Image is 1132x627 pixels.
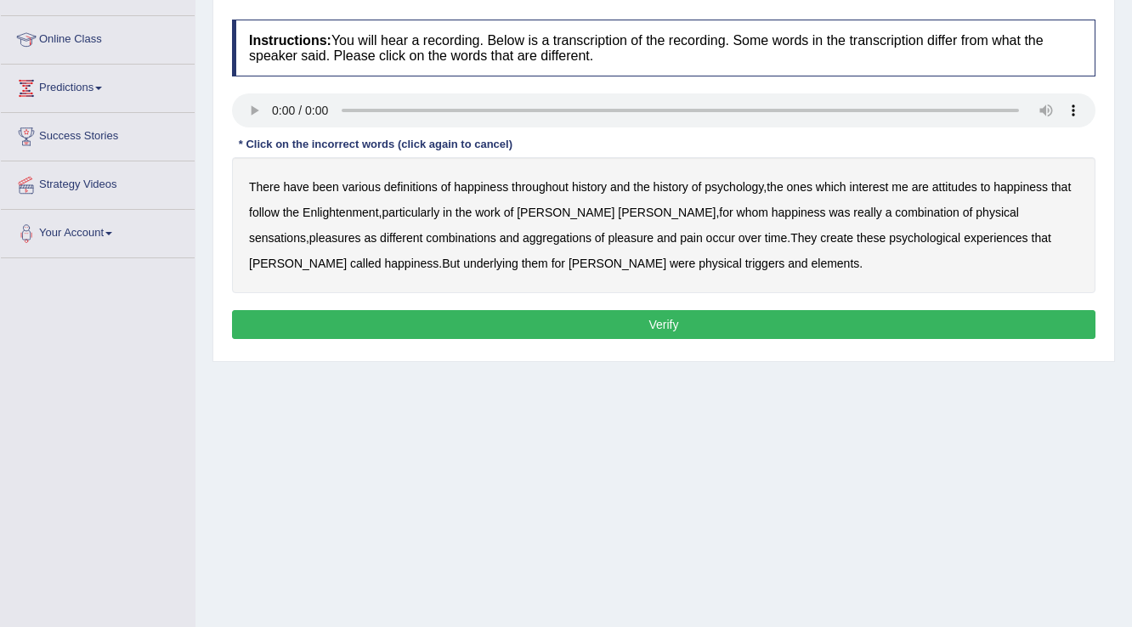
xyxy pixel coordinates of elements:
[232,136,519,152] div: * Click on the incorrect words (click again to cancel)
[790,231,817,245] b: They
[737,206,768,219] b: whom
[380,231,422,245] b: different
[456,206,472,219] b: the
[981,180,991,194] b: to
[441,180,451,194] b: of
[350,257,382,270] b: called
[680,231,702,245] b: pain
[699,257,742,270] b: physical
[889,231,960,245] b: psychological
[692,180,702,194] b: of
[1,65,195,107] a: Predictions
[767,180,783,194] b: the
[522,257,548,270] b: them
[963,206,973,219] b: of
[426,231,496,245] b: combinations
[772,206,826,219] b: happiness
[517,206,614,219] b: [PERSON_NAME]
[618,206,716,219] b: [PERSON_NAME]
[816,180,846,194] b: which
[463,257,518,270] b: underlying
[1051,180,1071,194] b: that
[745,257,785,270] b: triggers
[572,180,607,194] b: history
[993,180,1048,194] b: happiness
[569,257,666,270] b: [PERSON_NAME]
[249,206,280,219] b: follow
[504,206,514,219] b: of
[249,33,331,48] b: Instructions:
[654,180,688,194] b: history
[303,206,379,219] b: Enlightenment
[976,206,1019,219] b: physical
[313,180,339,194] b: been
[232,20,1095,76] h4: You will hear a recording. Below is a transcription of the recording. Some words in the transcrip...
[595,231,605,245] b: of
[932,180,977,194] b: attitudes
[249,231,306,245] b: sensations
[1,113,195,155] a: Success Stories
[964,231,1028,245] b: experiences
[610,180,630,194] b: and
[1,210,195,252] a: Your Account
[895,206,959,219] b: combination
[886,206,892,219] b: a
[608,231,654,245] b: pleasure
[787,180,812,194] b: ones
[442,257,460,270] b: But
[853,206,881,219] b: really
[500,231,519,245] b: and
[384,180,438,194] b: definitions
[382,206,439,219] b: particularly
[739,231,761,245] b: over
[891,180,908,194] b: me
[829,206,851,219] b: was
[512,180,569,194] b: throughout
[283,180,308,194] b: have
[765,231,787,245] b: time
[633,180,649,194] b: the
[719,206,733,219] b: for
[1032,231,1051,245] b: that
[443,206,452,219] b: in
[705,180,763,194] b: psychology
[475,206,501,219] b: work
[788,257,807,270] b: and
[309,231,361,245] b: pleasures
[1,161,195,204] a: Strategy Videos
[364,231,376,245] b: as
[249,180,280,194] b: There
[850,180,889,194] b: interest
[249,257,347,270] b: [PERSON_NAME]
[811,257,859,270] b: elements
[552,257,565,270] b: for
[232,157,1095,293] div: , , , , . . .
[523,231,591,245] b: aggregations
[283,206,299,219] b: the
[1,16,195,59] a: Online Class
[342,180,381,194] b: various
[820,231,853,245] b: create
[454,180,508,194] b: happiness
[232,310,1095,339] button: Verify
[857,231,886,245] b: these
[670,257,695,270] b: were
[706,231,735,245] b: occur
[385,257,439,270] b: happiness
[657,231,676,245] b: and
[912,180,929,194] b: are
